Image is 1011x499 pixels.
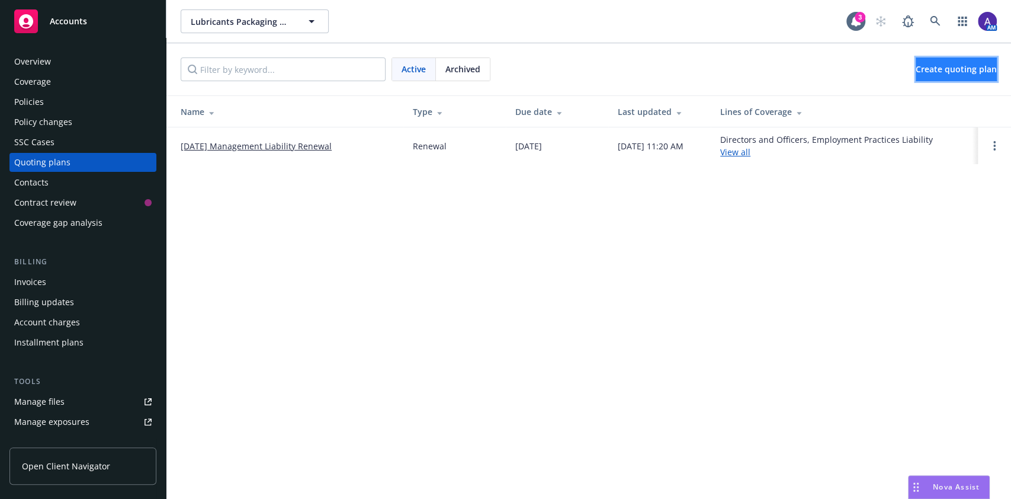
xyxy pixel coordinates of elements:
[9,193,156,212] a: Contract review
[9,433,156,452] a: Manage certificates
[181,105,394,118] div: Name
[933,482,980,492] span: Nova Assist
[978,12,997,31] img: photo
[14,392,65,411] div: Manage files
[951,9,974,33] a: Switch app
[14,193,76,212] div: Contract review
[9,92,156,111] a: Policies
[14,433,92,452] div: Manage certificates
[9,72,156,91] a: Coverage
[9,333,156,352] a: Installment plans
[515,140,542,152] div: [DATE]
[9,412,156,431] a: Manage exposures
[9,313,156,332] a: Account charges
[14,52,51,71] div: Overview
[14,72,51,91] div: Coverage
[896,9,920,33] a: Report a Bug
[14,412,89,431] div: Manage exposures
[515,105,599,118] div: Due date
[14,153,70,172] div: Quoting plans
[9,293,156,312] a: Billing updates
[14,92,44,111] div: Policies
[720,146,750,158] a: View all
[14,173,49,192] div: Contacts
[14,313,80,332] div: Account charges
[9,133,156,152] a: SSC Cases
[191,15,293,28] span: Lubricants Packaging Management Association
[9,213,156,232] a: Coverage gap analysis
[9,173,156,192] a: Contacts
[916,63,997,75] span: Create quoting plan
[413,140,447,152] div: Renewal
[413,105,496,118] div: Type
[402,63,426,75] span: Active
[22,460,110,472] span: Open Client Navigator
[9,273,156,292] a: Invoices
[9,376,156,388] div: Tools
[720,105,968,118] div: Lines of Coverage
[9,392,156,411] a: Manage files
[14,273,46,292] div: Invoices
[987,139,1002,153] a: Open options
[916,57,997,81] a: Create quoting plan
[181,9,329,33] button: Lubricants Packaging Management Association
[855,12,865,23] div: 3
[618,140,683,152] div: [DATE] 11:20 AM
[445,63,480,75] span: Archived
[14,113,72,132] div: Policy changes
[909,476,923,498] div: Drag to move
[9,5,156,38] a: Accounts
[50,17,87,26] span: Accounts
[869,9,893,33] a: Start snowing
[618,105,701,118] div: Last updated
[14,293,74,312] div: Billing updates
[923,9,947,33] a: Search
[14,133,54,152] div: SSC Cases
[908,475,990,499] button: Nova Assist
[9,52,156,71] a: Overview
[9,113,156,132] a: Policy changes
[9,153,156,172] a: Quoting plans
[181,140,332,152] a: [DATE] Management Liability Renewal
[14,333,84,352] div: Installment plans
[720,133,933,158] div: Directors and Officers, Employment Practices Liability
[181,57,386,81] input: Filter by keyword...
[14,213,102,232] div: Coverage gap analysis
[9,256,156,268] div: Billing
